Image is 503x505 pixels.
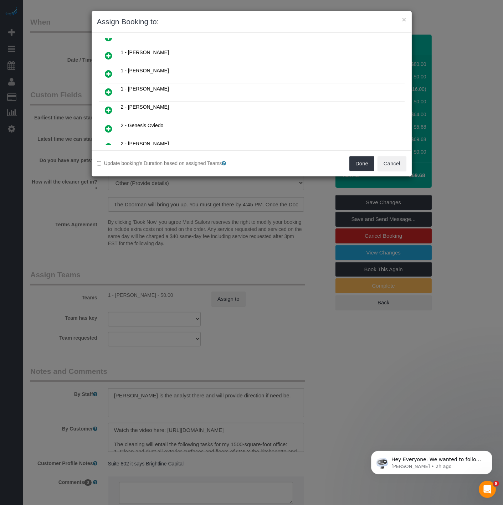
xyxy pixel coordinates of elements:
span: 2 - Genesis Oviedo [121,123,164,128]
span: 9 [493,481,499,486]
button: Cancel [378,156,406,171]
input: Update booking's Duration based on assigned Teams [97,161,102,166]
button: × [402,16,406,23]
span: 2 - [PERSON_NAME] [121,104,169,110]
span: 1 - [PERSON_NAME] [121,86,169,92]
label: Update booking's Duration based on assigned Teams [97,160,246,167]
iframe: Intercom notifications message [360,436,503,486]
span: 1 - [PERSON_NAME] [121,68,169,73]
span: 2 - [PERSON_NAME] [121,141,169,146]
h3: Assign Booking to: [97,16,406,27]
span: Hey Everyone: We wanted to follow up and let you know we have been closely monitoring the account... [31,21,122,97]
p: Message from Ellie, sent 2h ago [31,27,123,34]
span: 1 - [PERSON_NAME] [121,50,169,55]
button: Done [349,156,374,171]
iframe: Intercom live chat [479,481,496,498]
